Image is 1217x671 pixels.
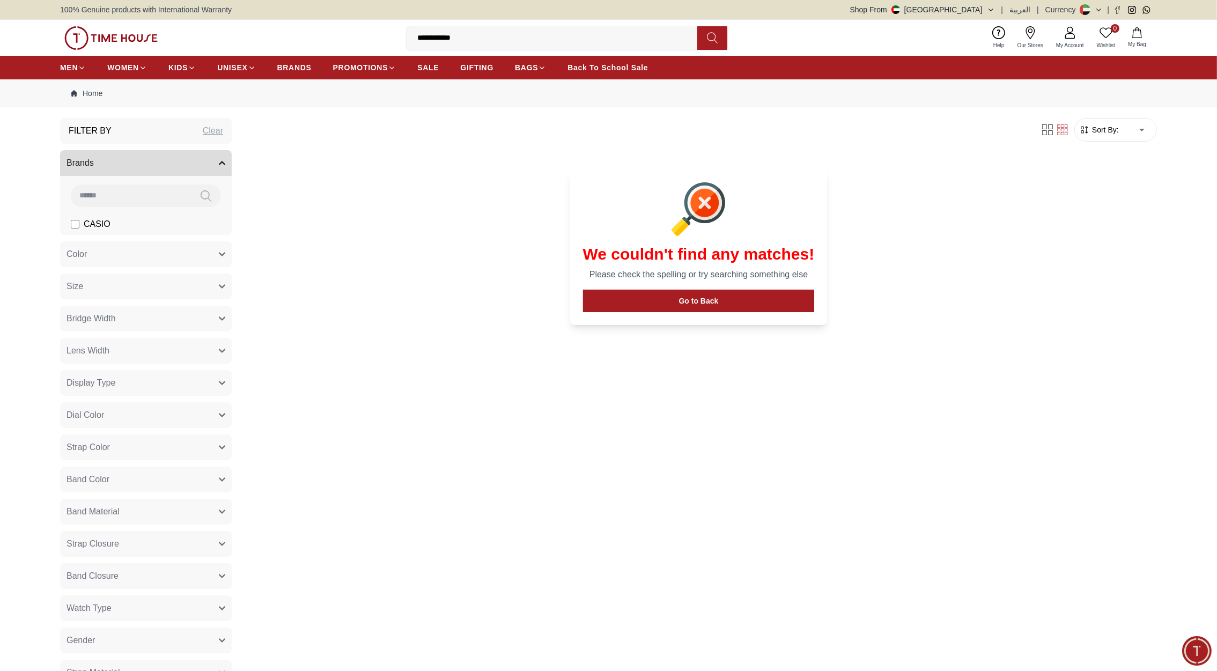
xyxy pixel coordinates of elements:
[515,58,546,77] a: BAGS
[417,62,439,73] span: SALE
[567,62,648,73] span: Back To School Sale
[67,157,94,169] span: Brands
[168,58,196,77] a: KIDS
[71,220,79,228] input: CASIO
[67,312,116,325] span: Bridge Width
[149,277,206,296] div: Exchanges
[67,248,87,261] span: Color
[60,241,232,267] button: Color
[69,124,112,137] h3: Filter By
[60,531,232,557] button: Strap Closure
[67,409,104,422] span: Dial Color
[117,329,200,342] span: Track your Shipment
[1142,6,1150,14] a: Whatsapp
[11,206,212,217] div: [PERSON_NAME]
[1037,4,1039,15] span: |
[33,10,51,28] img: Profile picture of Zoe
[67,570,119,582] span: Band Closure
[203,124,223,137] div: Clear
[583,245,815,264] h1: We couldn't find any matches!
[71,88,102,99] a: Home
[67,377,115,389] span: Display Type
[60,150,232,176] button: Brands
[67,441,110,454] span: Strap Color
[60,306,232,331] button: Bridge Width
[21,329,97,342] span: Request a callback
[107,58,147,77] a: WOMEN
[1052,41,1088,49] span: My Account
[1013,41,1048,49] span: Our Stores
[67,505,120,518] span: Band Material
[460,58,493,77] a: GIFTING
[14,326,104,345] div: Request a callback
[3,362,212,416] textarea: We are here to help you
[60,595,232,621] button: Watch Type
[60,79,1157,107] nav: Breadcrumb
[1182,636,1212,666] div: Chat Widget
[84,218,110,231] span: CASIO
[277,62,312,73] span: BRANDS
[33,280,84,293] span: New Enquiry
[1009,4,1030,15] button: العربية
[60,4,232,15] span: 100% Genuine products with International Warranty
[168,62,188,73] span: KIDS
[60,274,232,299] button: Size
[1090,24,1122,51] a: 0Wishlist
[417,58,439,77] a: SALE
[891,5,900,14] img: United Arab Emirates
[67,344,109,357] span: Lens Width
[1111,24,1119,33] span: 0
[67,473,109,486] span: Band Color
[583,290,815,312] button: Go to Back
[110,326,206,345] div: Track your Shipment
[850,4,995,15] button: Shop From[GEOGRAPHIC_DATA]
[515,62,538,73] span: BAGS
[1128,6,1136,14] a: Instagram
[1113,6,1122,14] a: Facebook
[57,14,179,24] div: [PERSON_NAME]
[217,58,255,77] a: UNISEX
[277,58,312,77] a: BRANDS
[1122,25,1153,50] button: My Bag
[112,305,200,318] span: Nearest Store Locator
[60,370,232,396] button: Display Type
[1079,124,1119,135] button: Sort By:
[1011,24,1050,51] a: Our Stores
[143,257,171,264] span: 11:59 AM
[107,62,139,73] span: WOMEN
[18,226,164,262] span: Hello! I'm your Time House Watches Support Assistant. How can I assist you [DATE]?
[156,280,200,293] span: Exchanges
[60,563,232,589] button: Band Closure
[460,62,493,73] span: GIFTING
[333,58,396,77] a: PROMOTIONS
[60,402,232,428] button: Dial Color
[1093,41,1119,49] span: Wishlist
[1107,4,1109,15] span: |
[1045,4,1080,15] div: Currency
[567,58,648,77] a: Back To School Sale
[987,24,1011,51] a: Help
[583,268,815,281] p: Please check the spelling or try searching something else
[60,628,232,653] button: Gender
[1124,40,1150,48] span: My Bag
[1001,4,1004,15] span: |
[217,62,247,73] span: UNISEX
[60,499,232,525] button: Band Material
[96,277,144,296] div: Services
[8,8,29,30] em: Back
[64,26,158,50] img: ...
[26,277,91,296] div: New Enquiry
[60,62,78,73] span: MEN
[67,537,119,550] span: Strap Closure
[989,41,1009,49] span: Help
[105,301,206,321] div: Nearest Store Locator
[333,62,388,73] span: PROMOTIONS
[60,58,86,77] a: MEN
[67,634,95,647] span: Gender
[1090,124,1119,135] span: Sort By:
[60,434,232,460] button: Strap Color
[67,602,112,615] span: Watch Type
[67,280,83,293] span: Size
[60,467,232,492] button: Band Color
